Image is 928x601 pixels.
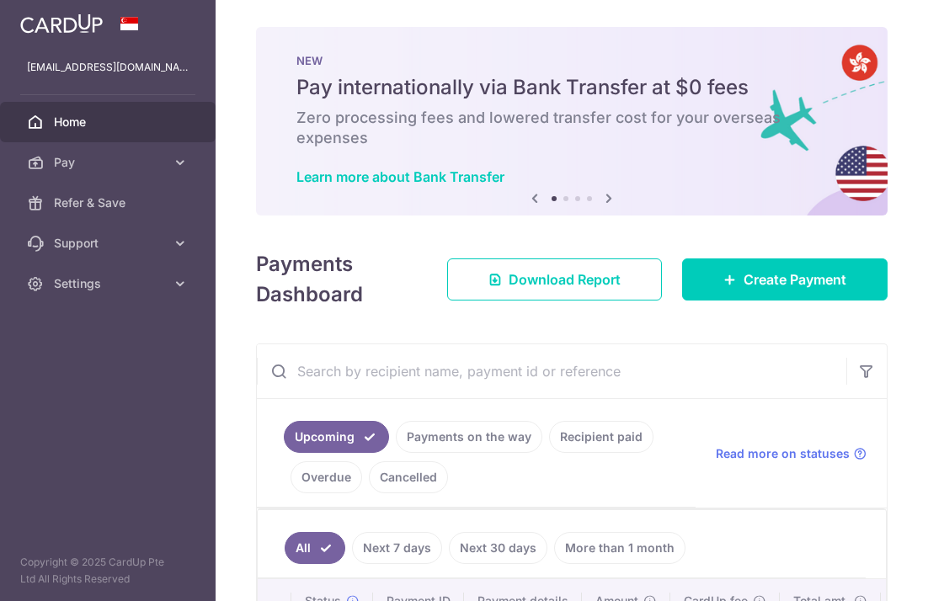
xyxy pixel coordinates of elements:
a: Upcoming [284,421,389,453]
a: All [285,532,345,564]
span: Read more on statuses [716,445,850,462]
a: Learn more about Bank Transfer [296,168,504,185]
a: Cancelled [369,461,448,493]
p: NEW [296,54,847,67]
a: Next 7 days [352,532,442,564]
span: Settings [54,275,165,292]
a: Read more on statuses [716,445,867,462]
a: Overdue [291,461,362,493]
a: Payments on the way [396,421,542,453]
img: CardUp [20,13,103,34]
input: Search by recipient name, payment id or reference [257,344,846,398]
span: Support [54,235,165,252]
p: [EMAIL_ADDRESS][DOMAIN_NAME] [27,59,189,76]
a: Download Report [447,258,662,300]
h4: Payments Dashboard [256,249,417,310]
span: Download Report [509,269,621,290]
a: More than 1 month [554,532,685,564]
h6: Zero processing fees and lowered transfer cost for your overseas expenses [296,108,847,148]
a: Next 30 days [449,532,547,564]
h5: Pay internationally via Bank Transfer at $0 fees [296,74,847,101]
span: Refer & Save [54,194,165,211]
span: Pay [54,154,165,171]
img: Bank transfer banner [256,27,888,215]
span: Create Payment [744,269,846,290]
span: Home [54,114,165,130]
a: Recipient paid [549,421,653,453]
a: Create Payment [682,258,888,300]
